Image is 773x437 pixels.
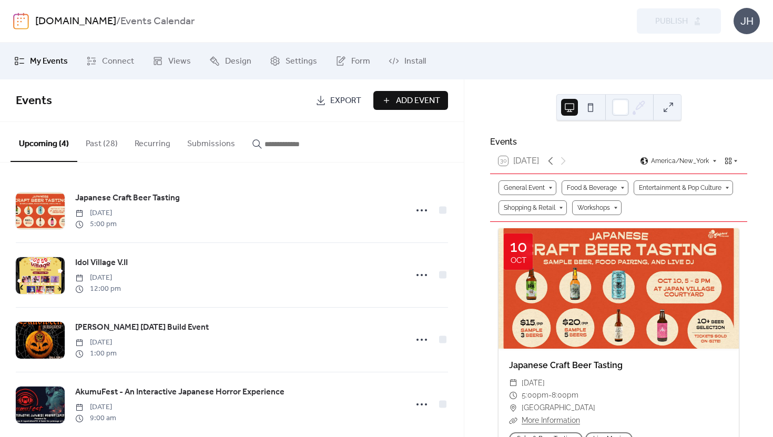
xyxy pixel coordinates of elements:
a: [DOMAIN_NAME] [35,12,116,32]
span: 9:00 am [75,413,116,424]
span: [DATE] [75,208,117,219]
b: / [116,12,120,32]
a: Design [201,47,259,75]
div: ​ [509,402,517,414]
button: Submissions [179,122,243,161]
span: America/New_York [651,158,709,164]
span: [DATE] [75,272,121,283]
a: AkumuFest - An Interactive Japanese Horror Experience [75,385,284,399]
a: Japanese Craft Beer Tasting [75,191,180,205]
div: ​ [509,389,517,402]
a: Settings [262,47,325,75]
a: Idol Village V.II [75,256,128,270]
span: Install [404,55,426,68]
button: Add Event [373,91,448,110]
span: My Events [30,55,68,68]
a: Form [328,47,378,75]
span: [DATE] [75,402,116,413]
button: Past (28) [77,122,126,161]
button: Upcoming (4) [11,122,77,162]
span: Views [168,55,191,68]
a: Connect [78,47,142,75]
span: [PERSON_NAME] [DATE] Build Event [75,321,209,334]
a: Japanese Craft Beer Tasting [509,360,623,370]
span: - [548,389,552,402]
span: [DATE] [522,377,545,390]
a: [PERSON_NAME] [DATE] Build Event [75,321,209,334]
span: 12:00 pm [75,283,121,294]
span: [GEOGRAPHIC_DATA] [522,402,595,414]
span: Export [330,95,361,107]
span: 1:00 pm [75,348,117,359]
div: ​ [509,377,517,390]
span: Settings [286,55,317,68]
a: My Events [6,47,76,75]
a: Views [145,47,199,75]
a: More Information [522,416,580,424]
button: Recurring [126,122,179,161]
span: Idol Village V.II [75,257,128,269]
a: Export [308,91,369,110]
span: Design [225,55,251,68]
span: 8:00pm [552,389,578,402]
span: Connect [102,55,134,68]
div: JH [734,8,760,34]
span: 5:00 pm [75,219,117,230]
span: Events [16,89,52,113]
div: 10 [510,239,527,255]
span: 5:00pm [522,389,548,402]
div: Events [490,136,747,148]
a: Install [381,47,434,75]
div: Oct [511,257,526,265]
span: [DATE] [75,337,117,348]
b: Events Calendar [120,12,195,32]
img: logo [13,13,29,29]
span: Add Event [396,95,440,107]
span: Form [351,55,370,68]
div: ​ [509,414,517,427]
